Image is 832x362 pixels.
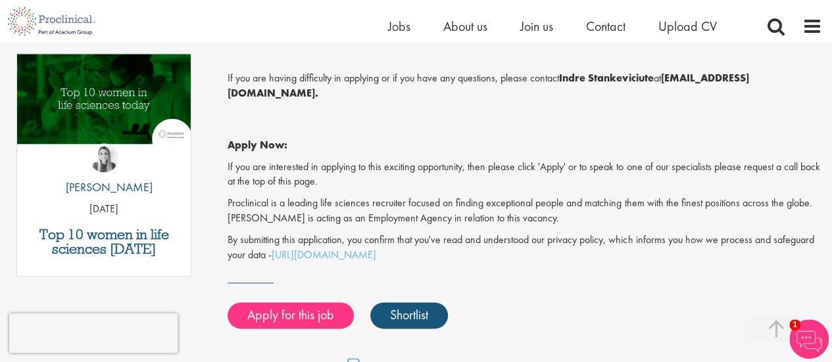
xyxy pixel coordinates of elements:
[789,319,829,359] img: Chatbot
[559,71,653,85] strong: Indre Stankeviciute
[17,54,191,170] a: Link to a post
[24,227,184,256] a: Top 10 women in life sciences [DATE]
[586,18,625,35] a: Contact
[9,313,178,353] iframe: reCAPTCHA
[89,143,118,172] img: Hannah Burke
[228,302,354,328] a: Apply for this job
[388,18,410,35] a: Jobs
[520,18,553,35] a: Join us
[370,302,448,328] a: Shortlist
[228,196,822,226] p: Proclinical is a leading life sciences recruiter focused on finding exceptional people and matchi...
[789,319,800,330] span: 1
[658,18,717,35] a: Upload CV
[228,160,822,190] p: If you are interested in applying to this exciting opportunity, then please click 'Apply' or to s...
[56,143,153,202] a: Hannah Burke [PERSON_NAME]
[228,233,822,263] p: By submitting this application, you confirm that you've read and understood our privacy policy, w...
[17,202,191,217] p: [DATE]
[443,18,487,35] a: About us
[17,54,191,144] img: Top 10 women in life sciences today
[56,179,153,196] p: [PERSON_NAME]
[228,71,748,100] strong: [EMAIL_ADDRESS][DOMAIN_NAME].
[228,138,287,152] strong: Apply Now:
[272,248,376,261] a: [URL][DOMAIN_NAME]
[228,71,822,101] p: If you are having difficulty in applying or if you have any questions, please contact at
